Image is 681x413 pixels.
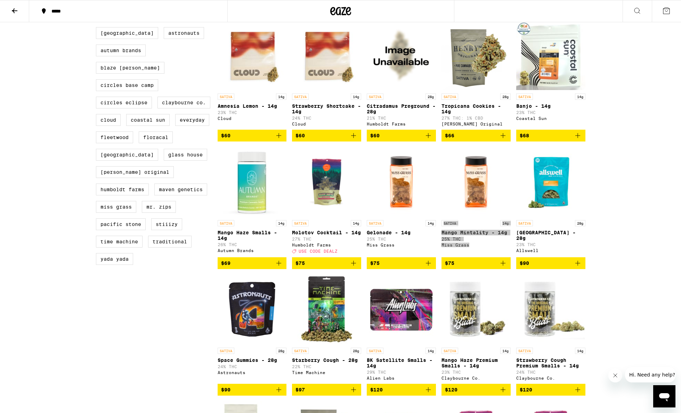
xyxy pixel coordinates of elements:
[96,114,121,126] label: Cloud
[653,385,675,407] iframe: Button to launch messaging window
[441,376,511,380] div: Claybourne Co.
[367,116,436,120] p: 21% THC
[500,220,511,226] p: 14g
[516,376,585,380] div: Claybourne Co.
[292,103,361,114] p: Strawberry Shortcake - 14g
[292,220,309,226] p: SATIVA
[164,149,207,161] label: Glass House
[218,275,287,384] a: Open page for Space Gummies - 28g from Astronauts
[96,131,133,143] label: Fleetwood
[516,384,585,396] button: Add to bag
[292,147,361,257] a: Open page for Molotov Cocktail - 14g from Humboldt Farms
[292,370,361,375] div: Time Machine
[367,220,383,226] p: SATIVA
[221,133,230,138] span: $60
[218,257,287,269] button: Add to bag
[164,27,204,39] label: Astronauts
[148,236,192,248] label: Traditional
[367,237,436,241] p: 25% THC
[96,149,158,161] label: [GEOGRAPHIC_DATA]
[367,357,436,369] p: BK Satellite Smalls - 14g
[516,21,585,90] img: Coastal Sun - Banjo - 14g
[445,387,457,392] span: $120
[516,220,533,226] p: SATIVA
[218,103,287,109] p: Amnesia Lemon - 14g
[516,94,533,100] p: SATIVA
[516,257,585,269] button: Add to bag
[276,348,286,354] p: 28g
[516,275,585,344] img: Claybourne Co. - Strawberry Cough Premium Smalls - 14g
[218,21,287,130] a: Open page for Amnesia Lemon - 14g from Cloud
[516,357,585,369] p: Strawberry Cough Premium Smalls - 14g
[367,21,436,130] a: Open page for Citradamus Preground - 28g from Humboldt Farms
[351,94,361,100] p: 14g
[516,242,585,247] p: 23% THC
[292,243,361,247] div: Humboldt Farms
[445,133,454,138] span: $66
[292,94,309,100] p: SATIVA
[441,243,511,247] div: Miss Grass
[96,201,136,213] label: Miss Grass
[367,376,436,380] div: Alien Labs
[96,253,133,265] label: Yada Yada
[218,110,287,115] p: 23% THC
[500,348,511,354] p: 14g
[370,133,380,138] span: $60
[96,44,146,56] label: Autumn Brands
[520,260,529,266] span: $90
[292,257,361,269] button: Add to bag
[441,21,511,90] img: Henry's Original - Tropicana Cookies - 14g
[608,369,622,382] iframe: Close message
[151,218,182,230] label: STIIIZY
[299,249,338,254] span: USE CODE DEALZ
[575,220,585,226] p: 28g
[441,370,511,374] p: 23% THC
[367,370,436,374] p: 29% THC
[441,384,511,396] button: Add to bag
[516,130,585,141] button: Add to bag
[367,21,436,90] img: Humboldt Farms - Citradamus Preground - 28g
[292,130,361,141] button: Add to bag
[96,236,143,248] label: Time Machine
[218,370,287,375] div: Astronauts
[441,103,511,114] p: Tropicana Cookies - 14g
[221,260,230,266] span: $69
[276,220,286,226] p: 14g
[425,220,436,226] p: 14g
[445,260,454,266] span: $75
[218,242,287,247] p: 26% THC
[500,94,511,100] p: 28g
[351,348,361,354] p: 28g
[218,116,287,121] div: Cloud
[218,147,287,217] img: Autumn Brands - Mango Haze Smalls - 14g
[441,275,511,344] img: Claybourne Co. - Mango Haze Premium Smalls - 14g
[367,257,436,269] button: Add to bag
[441,257,511,269] button: Add to bag
[441,220,458,226] p: SATIVA
[367,384,436,396] button: Add to bag
[441,21,511,130] a: Open page for Tropicana Cookies - 14g from Henry's Original
[96,62,164,74] label: Blaze [PERSON_NAME]
[516,248,585,253] div: Allswell
[441,237,511,241] p: 25% THC
[96,79,158,91] label: Circles Base Camp
[575,94,585,100] p: 14g
[292,348,309,354] p: SATIVA
[367,122,436,126] div: Humboldt Farms
[96,184,149,195] label: Humboldt Farms
[96,27,158,39] label: [GEOGRAPHIC_DATA]
[441,348,458,354] p: SATIVA
[370,387,383,392] span: $120
[292,147,361,217] img: Humboldt Farms - Molotov Cocktail - 14g
[218,147,287,257] a: Open page for Mango Haze Smalls - 14g from Autumn Brands
[218,248,287,253] div: Autumn Brands
[367,275,436,344] img: Alien Labs - BK Satellite Smalls - 14g
[96,166,174,178] label: [PERSON_NAME] Original
[367,243,436,247] div: Miss Grass
[292,122,361,126] div: Cloud
[367,147,436,217] img: Miss Grass - Gelonade - 14g
[516,110,585,115] p: 23% THC
[218,230,287,241] p: Mango Haze Smalls - 14g
[154,184,207,195] label: Maven Genetics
